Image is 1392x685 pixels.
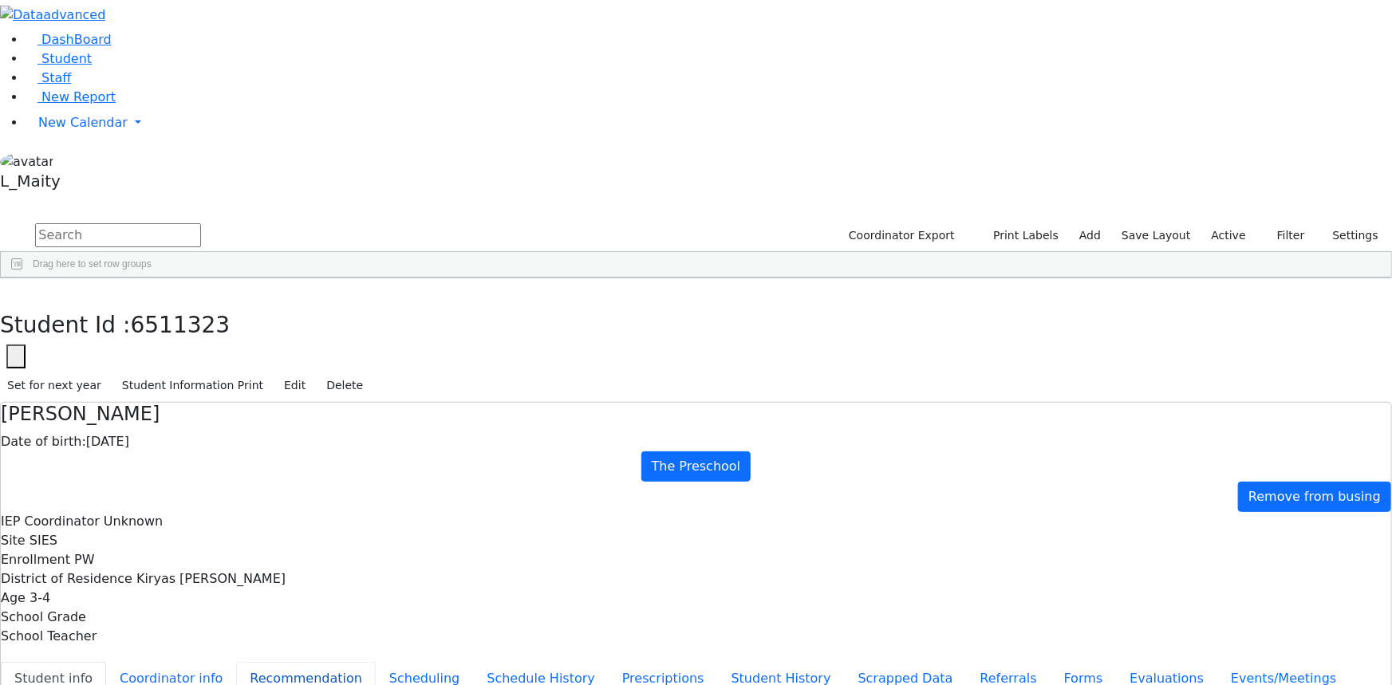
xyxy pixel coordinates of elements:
[641,451,751,482] a: The Preschool
[41,51,92,66] span: Student
[1,531,26,550] label: Site
[33,258,152,270] span: Drag here to set row groups
[1,589,26,608] label: Age
[1114,223,1197,248] button: Save Layout
[319,373,370,398] button: Delete
[1312,223,1386,248] button: Settings
[1,512,100,531] label: IEP Coordinator
[136,571,286,586] span: Kiryas [PERSON_NAME]
[41,32,112,47] span: DashBoard
[1,432,1391,451] div: [DATE]
[26,32,112,47] a: DashBoard
[26,107,1392,139] a: New Calendar
[1238,482,1391,512] a: Remove from busing
[1256,223,1312,248] button: Filter
[35,223,201,247] input: Search
[1,432,86,451] label: Date of birth:
[74,552,94,567] span: PW
[1,627,97,646] label: School Teacher
[26,70,71,85] a: Staff
[838,223,962,248] button: Coordinator Export
[1205,223,1253,248] label: Active
[1248,489,1381,504] span: Remove from busing
[1,403,1391,426] h4: [PERSON_NAME]
[1072,223,1108,248] a: Add
[975,223,1066,248] button: Print Labels
[1,608,86,627] label: School Grade
[1,550,70,569] label: Enrollment
[30,533,57,548] span: SIES
[26,51,92,66] a: Student
[30,590,50,605] span: 3-4
[1,569,132,589] label: District of Residence
[131,312,231,338] span: 6511323
[41,89,116,104] span: New Report
[26,89,116,104] a: New Report
[41,70,71,85] span: Staff
[38,115,128,130] span: New Calendar
[115,373,270,398] button: Student Information Print
[104,514,163,529] span: Unknown
[277,373,313,398] button: Edit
